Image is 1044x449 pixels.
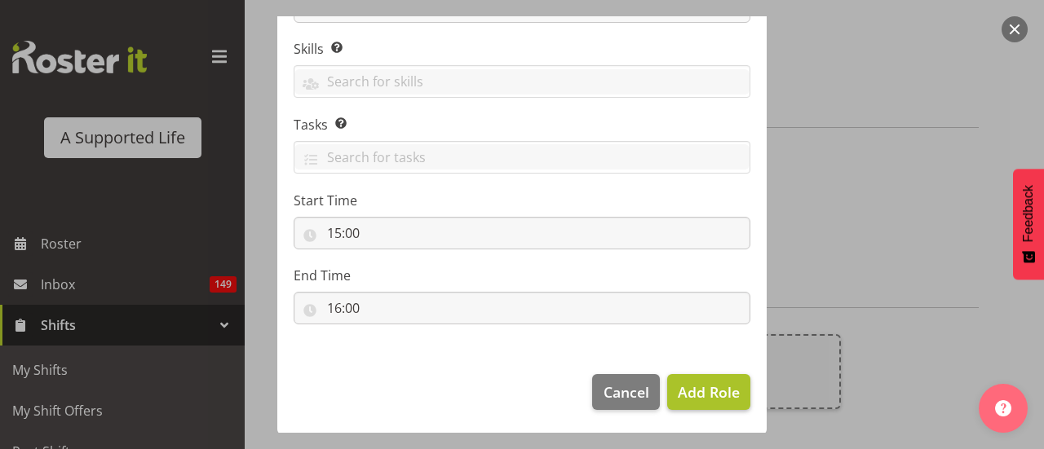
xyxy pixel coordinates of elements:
[294,39,750,59] label: Skills
[294,217,750,249] input: Click to select...
[667,374,750,410] button: Add Role
[294,69,750,95] input: Search for skills
[1013,169,1044,280] button: Feedback - Show survey
[592,374,659,410] button: Cancel
[294,115,750,134] label: Tasks
[294,292,750,324] input: Click to select...
[294,144,750,169] input: Search for tasks
[995,400,1011,416] img: help-xxl-2.png
[294,191,750,210] label: Start Time
[294,266,750,285] label: End Time
[604,381,649,403] span: Cancel
[1021,185,1036,242] span: Feedback
[678,382,740,402] span: Add Role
